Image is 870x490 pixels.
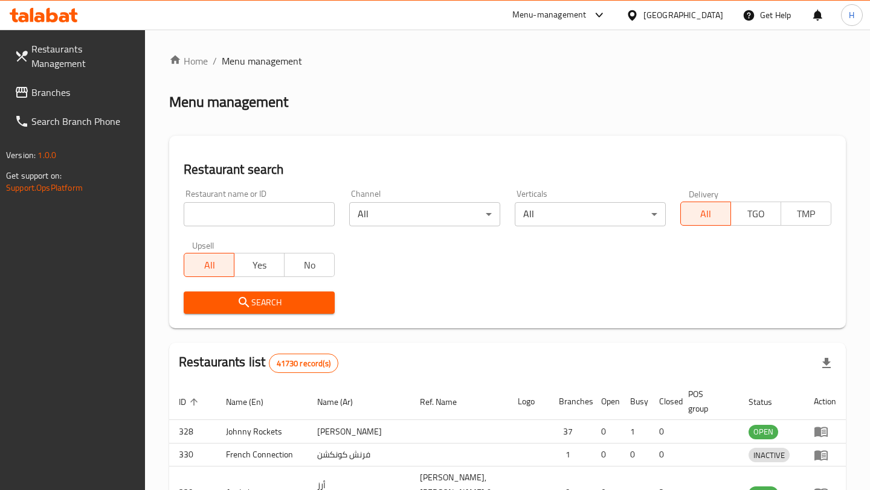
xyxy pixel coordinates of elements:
div: Menu [814,448,836,462]
td: Johnny Rockets [216,420,308,444]
td: French Connection [216,443,308,466]
a: Search Branch Phone [5,107,145,136]
div: Total records count [269,354,338,373]
td: 0 [649,443,678,466]
span: ID [179,395,202,409]
label: Delivery [689,189,719,198]
th: Branches [549,383,591,420]
button: No [284,253,335,277]
th: Action [804,383,846,420]
div: All [349,202,500,226]
span: Branches [31,85,135,100]
span: Search Branch Phone [31,114,135,129]
div: All [515,202,666,226]
td: فرنش كونكشن [308,443,410,466]
th: Logo [508,383,549,420]
a: Home [169,54,208,68]
div: INACTIVE [749,448,790,462]
nav: breadcrumb [169,54,846,68]
span: Ref. Name [420,395,472,409]
span: No [289,256,330,274]
input: Search for restaurant name or ID.. [184,202,335,226]
button: TGO [730,202,781,226]
a: Support.OpsPlatform [6,180,83,196]
td: 0 [591,420,620,444]
button: All [680,202,731,226]
div: [GEOGRAPHIC_DATA] [643,8,723,22]
span: Name (En) [226,395,279,409]
td: 0 [591,443,620,466]
a: Restaurants Management [5,34,145,78]
li: / [213,54,217,68]
th: Closed [649,383,678,420]
span: Yes [239,256,280,274]
div: Menu-management [512,8,587,22]
div: Menu [814,424,836,439]
button: All [184,253,234,277]
div: Export file [812,349,841,378]
span: Name (Ar) [317,395,369,409]
span: 41730 record(s) [269,358,338,369]
span: INACTIVE [749,448,790,462]
span: H [849,8,854,22]
th: Busy [620,383,649,420]
span: TGO [736,205,776,223]
button: TMP [781,202,831,226]
td: 0 [649,420,678,444]
span: POS group [688,387,724,416]
span: Version: [6,147,36,163]
h2: Restaurant search [184,161,831,179]
td: 1 [549,443,591,466]
div: OPEN [749,425,778,439]
span: Get support on: [6,168,62,183]
span: Status [749,395,788,409]
span: TMP [786,205,826,223]
td: 0 [620,443,649,466]
th: Open [591,383,620,420]
td: 330 [169,443,216,466]
span: Menu management [222,54,302,68]
td: 37 [549,420,591,444]
button: Search [184,291,335,314]
h2: Menu management [169,92,288,112]
td: 328 [169,420,216,444]
h2: Restaurants list [179,353,338,373]
span: Restaurants Management [31,42,135,71]
span: All [686,205,726,223]
a: Branches [5,78,145,107]
span: 1.0.0 [37,147,56,163]
td: [PERSON_NAME] [308,420,410,444]
span: OPEN [749,425,778,439]
button: Yes [234,253,285,277]
label: Upsell [192,241,214,249]
span: Search [193,295,325,310]
span: All [189,256,230,274]
td: 1 [620,420,649,444]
